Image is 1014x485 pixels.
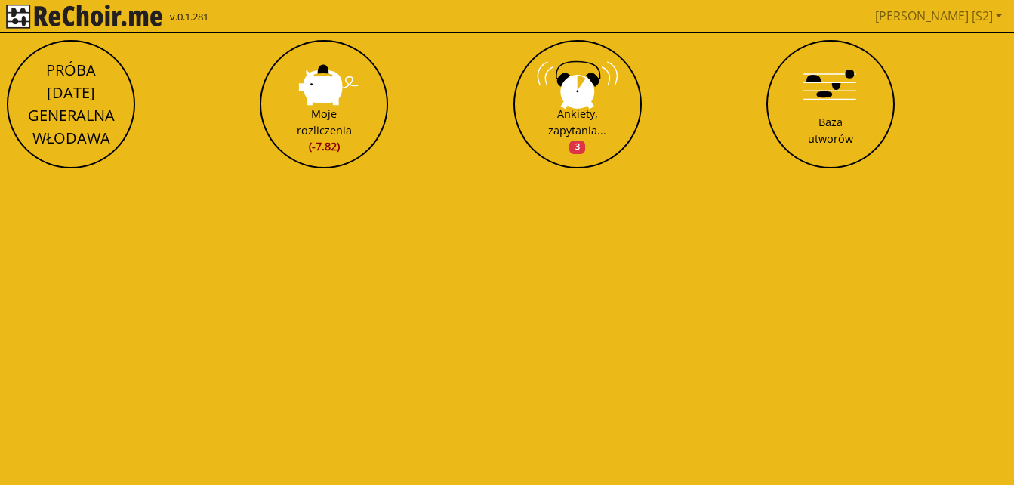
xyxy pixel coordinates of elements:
[808,114,853,147] div: Baza utworów
[297,138,352,155] span: (-7.82)
[6,5,162,29] img: rekłajer mi
[297,106,352,155] div: Moje rozliczenia
[7,40,135,168] button: PRÓBA [DATE] GENERALNA WŁODAWA
[569,141,584,154] span: 3
[766,40,895,168] button: Baza utworów
[548,106,606,155] div: Ankiety, zapytania...
[513,40,642,168] button: Ankiety, zapytania...3
[170,10,208,25] span: v.0.1.281
[260,40,388,168] button: Moje rozliczenia(-7.82)
[869,1,1008,31] a: [PERSON_NAME] [S2]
